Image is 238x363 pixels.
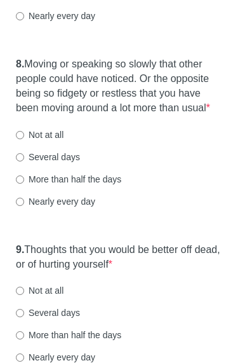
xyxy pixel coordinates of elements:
[16,132,24,140] input: Not at all
[16,243,222,273] label: Thoughts that you would be better off dead, or of hurting yourself
[16,329,121,342] label: More than half the days
[16,354,24,362] input: Nearly every day
[16,59,24,70] strong: 8.
[16,310,24,318] input: Several days
[16,10,95,23] label: Nearly every day
[16,307,80,320] label: Several days
[16,285,63,298] label: Not at all
[16,13,24,21] input: Nearly every day
[16,198,24,207] input: Nearly every day
[16,332,24,340] input: More than half the days
[16,129,63,142] label: Not at all
[16,151,80,164] label: Several days
[16,196,95,209] label: Nearly every day
[16,287,24,296] input: Not at all
[16,154,24,162] input: Several days
[16,58,222,116] label: Moving or speaking so slowly that other people could have noticed. Or the opposite being so fidge...
[16,245,24,256] strong: 9.
[16,176,24,184] input: More than half the days
[16,174,121,186] label: More than half the days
